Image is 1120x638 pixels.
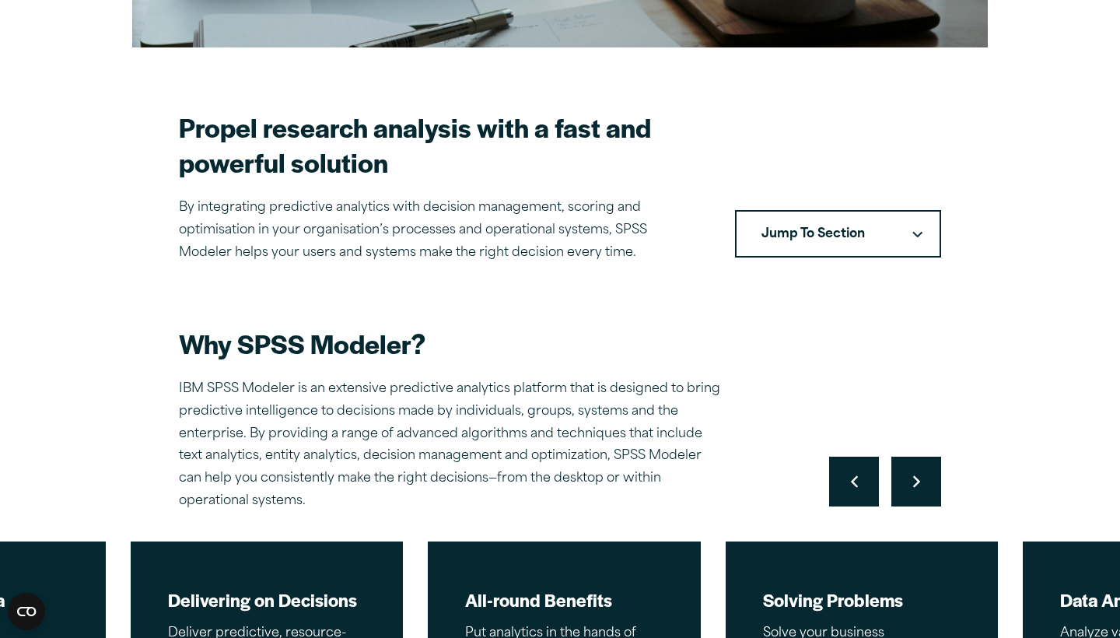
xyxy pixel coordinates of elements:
[891,457,941,507] button: Move to next slide
[735,210,941,258] button: Jump To SectionDownward pointing chevron
[179,197,698,264] p: By integrating predictive analytics with decision management, scoring and optimisation in your or...
[179,378,723,513] p: IBM SPSS Modeler is an extensive predictive analytics platform that is designed to bring predicti...
[179,326,723,361] h2: Why SPSS Modeler?
[851,475,858,488] svg: Left pointing chevron
[168,588,366,612] h2: Delivering on Decisions
[8,593,45,630] button: Open CMP widget
[763,588,961,612] h2: Solving Problems
[179,110,698,180] h2: Propel research analysis with a fast and powerful solution
[912,231,922,238] svg: Downward pointing chevron
[735,210,941,258] nav: Table of Contents
[829,457,879,507] button: Move to previous slide
[465,588,663,612] h2: All-round Benefits
[913,475,920,488] svg: Right pointing chevron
